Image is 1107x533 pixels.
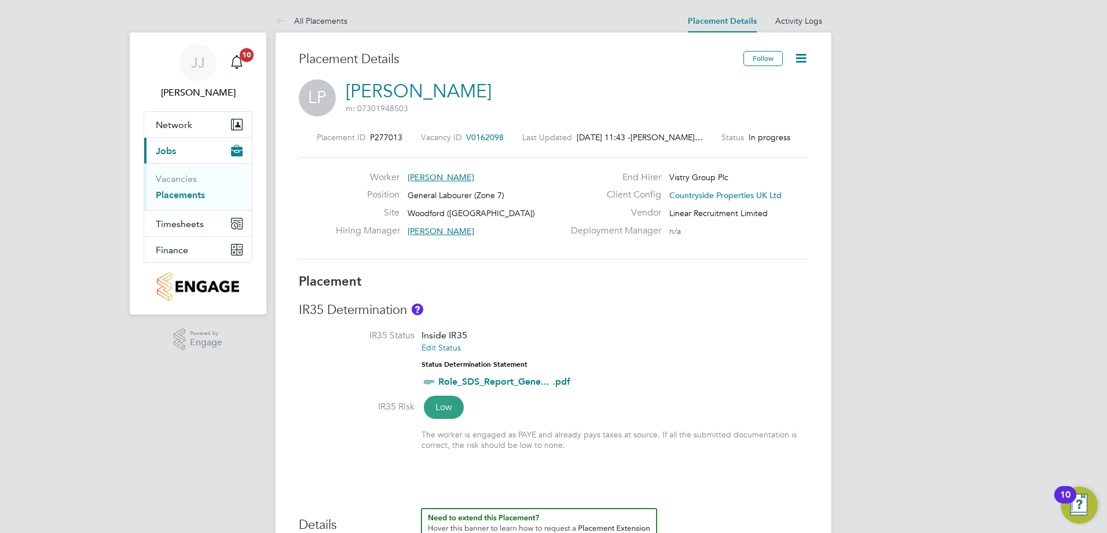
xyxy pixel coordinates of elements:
[564,171,661,184] label: End Hirer
[157,272,239,301] img: countryside-properties-logo-retina.png
[240,48,254,62] span: 10
[156,244,188,255] span: Finance
[144,163,252,210] div: Jobs
[408,172,474,182] span: [PERSON_NAME]
[669,190,782,200] span: Countryside Properties UK Ltd
[421,342,461,353] a: Edit Status
[346,103,408,114] span: m: 07301948503
[370,132,402,143] span: P277013
[144,112,252,137] button: Network
[438,376,570,387] a: Role_SDS_Report_Gene... .pdf
[669,172,728,182] span: Vistry Group Plc
[421,330,467,341] span: Inside IR35
[276,16,347,26] a: All Placements
[336,189,399,201] label: Position
[225,44,248,81] a: 10
[421,429,808,450] div: The worker is engaged as PAYE and already pays taxes at source. If all the submitted documentatio...
[299,330,415,342] label: IR35 Status
[421,132,461,143] label: Vacancy ID
[299,273,362,289] b: Placement
[522,132,572,143] label: Last Updated
[346,80,492,103] a: [PERSON_NAME]
[564,207,661,219] label: Vendor
[336,207,399,219] label: Site
[190,338,222,348] span: Engage
[1060,495,1071,510] div: 10
[669,226,681,236] span: n/a
[564,189,661,201] label: Client Config
[408,226,474,236] span: [PERSON_NAME]
[721,132,744,143] label: Status
[577,132,631,143] span: [DATE] 11:43 -
[564,225,661,237] label: Deployment Manager
[156,119,192,130] span: Network
[1061,487,1098,524] button: Open Resource Center, 10 new notifications
[144,237,252,262] button: Finance
[144,272,252,301] a: Go to home page
[421,360,527,368] strong: Status Determination Statement
[156,173,197,184] a: Vacancies
[299,401,415,413] label: IR35 Risk
[299,302,808,319] h3: IR35 Determination
[408,190,504,200] span: General Labourer (Zone 7)
[317,132,365,143] label: Placement ID
[174,328,223,351] a: Powered byEngage
[408,208,535,218] span: Woodford ([GEOGRAPHIC_DATA])
[191,55,205,70] span: JJ
[144,86,252,100] span: Julie Jackson
[631,132,703,143] span: [PERSON_NAME]…
[156,145,176,156] span: Jobs
[156,189,205,200] a: Placements
[299,51,735,68] h3: Placement Details
[743,51,783,66] button: Follow
[669,208,768,218] span: Linear Recruitment Limited
[156,218,204,229] span: Timesheets
[144,211,252,236] button: Timesheets
[688,16,757,26] a: Placement Details
[336,171,399,184] label: Worker
[466,132,504,143] span: V0162098
[144,138,252,163] button: Jobs
[412,304,423,315] button: About IR35
[336,225,399,237] label: Hiring Manager
[749,132,790,143] span: In progress
[775,16,822,26] a: Activity Logs
[190,328,222,338] span: Powered by
[424,396,464,419] span: Low
[130,32,266,315] nav: Main navigation
[144,44,252,100] a: JJ[PERSON_NAME]
[299,79,336,116] span: LP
